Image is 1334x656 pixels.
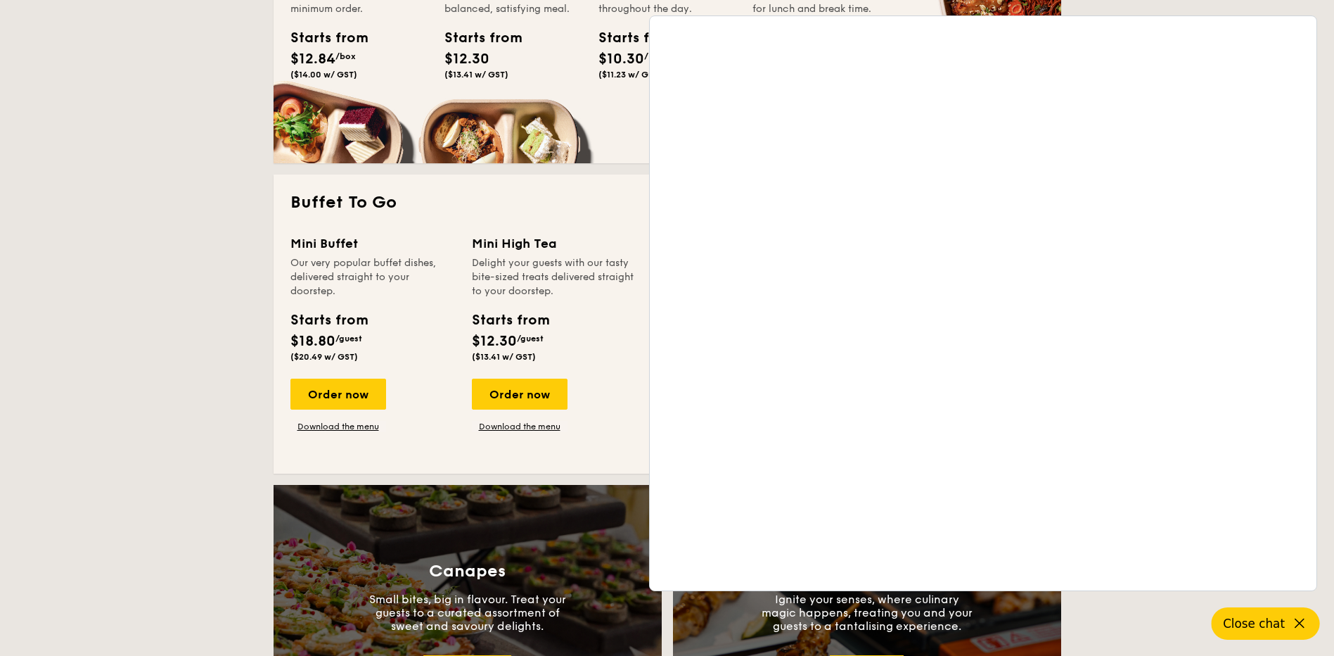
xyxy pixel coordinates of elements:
[472,352,536,362] span: ($13.41 w/ GST)
[290,191,1044,214] h2: Buffet To Go
[362,593,573,633] p: Small bites, big in flavour. Treat your guests to a curated assortment of sweet and savoury delig...
[517,334,544,343] span: /guest
[335,334,362,343] span: /guest
[472,234,636,253] div: Mini High Tea
[290,379,386,410] div: Order now
[762,593,973,633] p: Ignite your senses, where culinary magic happens, treating you and your guests to a tantalising e...
[290,234,455,253] div: Mini Buffet
[644,51,665,61] span: /box
[429,562,506,581] h3: Canapes
[290,51,335,68] span: $12.84
[1212,607,1320,640] button: Close chat
[472,256,636,298] div: Delight your guests with our tasty bite-sized treats delivered straight to your doorstep.
[472,333,517,350] span: $12.30
[290,352,358,362] span: ($20.49 w/ GST)
[444,27,508,49] div: Starts from
[290,310,367,331] div: Starts from
[472,379,567,410] div: Order now
[335,51,356,61] span: /box
[444,51,489,68] span: $12.30
[1223,617,1285,631] span: Close chat
[290,256,455,298] div: Our very popular buffet dishes, delivered straight to your doorstep.
[598,51,644,68] span: $10.30
[598,70,662,80] span: ($11.23 w/ GST)
[290,70,357,80] span: ($14.00 w/ GST)
[290,421,386,432] a: Download the menu
[598,27,662,49] div: Starts from
[290,333,335,350] span: $18.80
[472,310,549,331] div: Starts from
[444,70,508,80] span: ($13.41 w/ GST)
[290,27,354,49] div: Starts from
[472,421,567,432] a: Download the menu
